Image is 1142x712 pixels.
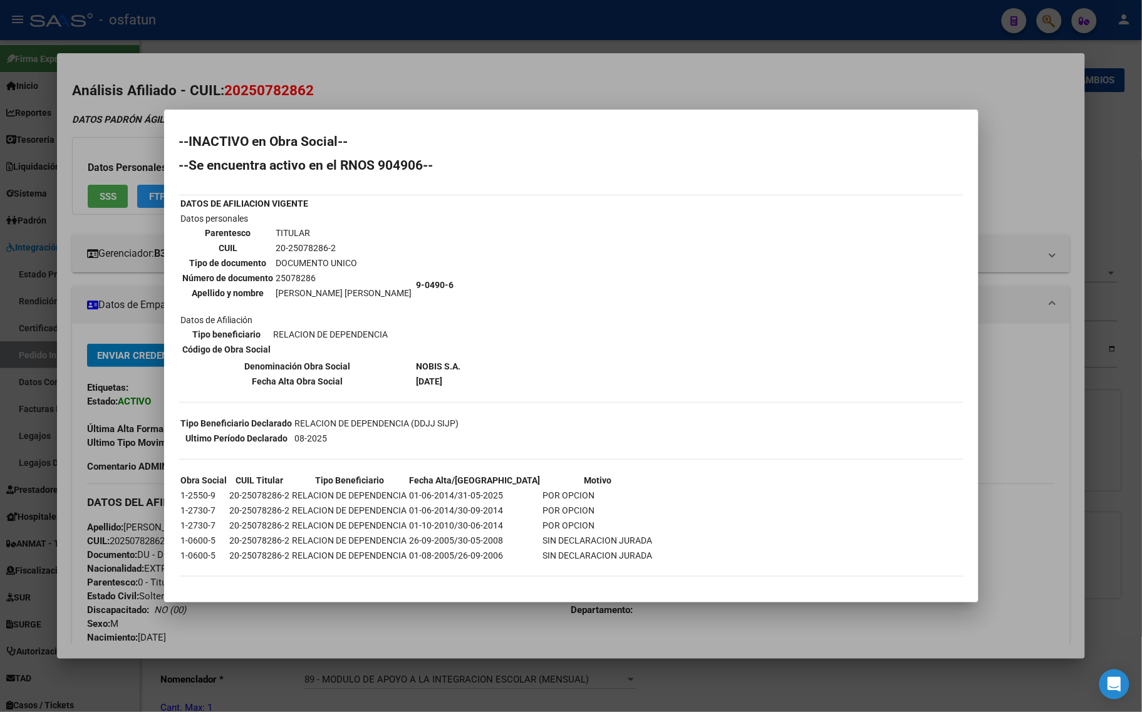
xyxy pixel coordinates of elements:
td: Datos personales Datos de Afiliación [180,212,415,358]
td: 20-25078286-2 [229,534,291,547]
td: 1-0600-5 [180,549,228,562]
td: 20-25078286-2 [229,549,291,562]
th: CUIL Titular [229,473,291,487]
td: POR OPCION [542,503,653,517]
td: 25078286 [276,271,413,285]
th: Parentesco [182,226,274,240]
td: RELACION DE DEPENDENCIA [292,549,408,562]
td: RELACION DE DEPENDENCIA [292,534,408,547]
th: CUIL [182,241,274,255]
td: RELACION DE DEPENDENCIA [292,503,408,517]
div: Open Intercom Messenger [1099,669,1129,699]
td: RELACION DE DEPENDENCIA (DDJJ SIJP) [294,416,460,430]
td: 20-25078286-2 [229,519,291,532]
td: 08-2025 [294,431,460,445]
th: Tipo Beneficiario [292,473,408,487]
td: RELACION DE DEPENDENCIA [273,328,389,341]
th: Ultimo Período Declarado [180,431,293,445]
b: DATOS DE AFILIACION VIGENTE [181,199,309,209]
th: Número de documento [182,271,274,285]
h2: --Se encuentra activo en el RNOS 904906-- [179,159,963,172]
td: POR OPCION [542,488,653,502]
td: RELACION DE DEPENDENCIA [292,519,408,532]
td: 20-25078286-2 [229,488,291,502]
b: 9-0490-6 [417,280,454,290]
b: [DATE] [417,376,443,386]
td: 1-2550-9 [180,488,228,502]
td: 1-0600-5 [180,534,228,547]
th: Fecha Alta/[GEOGRAPHIC_DATA] [409,473,541,487]
th: Tipo Beneficiario Declarado [180,416,293,430]
h2: --INACTIVO en Obra Social-- [179,135,963,148]
td: SIN DECLARACION JURADA [542,549,653,562]
th: Tipo beneficiario [182,328,272,341]
th: Obra Social [180,473,228,487]
td: TITULAR [276,226,413,240]
th: Código de Obra Social [182,343,272,356]
b: NOBIS S.A. [417,361,461,371]
td: [PERSON_NAME] [PERSON_NAME] [276,286,413,300]
td: POR OPCION [542,519,653,532]
th: Fecha Alta Obra Social [180,374,415,388]
td: 20-25078286-2 [229,503,291,517]
td: RELACION DE DEPENDENCIA [292,488,408,502]
td: 01-10-2010/30-06-2014 [409,519,541,532]
th: Motivo [542,473,653,487]
td: 01-06-2014/31-05-2025 [409,488,541,502]
td: SIN DECLARACION JURADA [542,534,653,547]
td: 1-2730-7 [180,503,228,517]
th: Denominación Obra Social [180,359,415,373]
td: 20-25078286-2 [276,241,413,255]
td: 01-08-2005/26-09-2006 [409,549,541,562]
td: DOCUMENTO UNICO [276,256,413,270]
td: 01-06-2014/30-09-2014 [409,503,541,517]
td: 26-09-2005/30-05-2008 [409,534,541,547]
th: Tipo de documento [182,256,274,270]
td: 1-2730-7 [180,519,228,532]
th: Apellido y nombre [182,286,274,300]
